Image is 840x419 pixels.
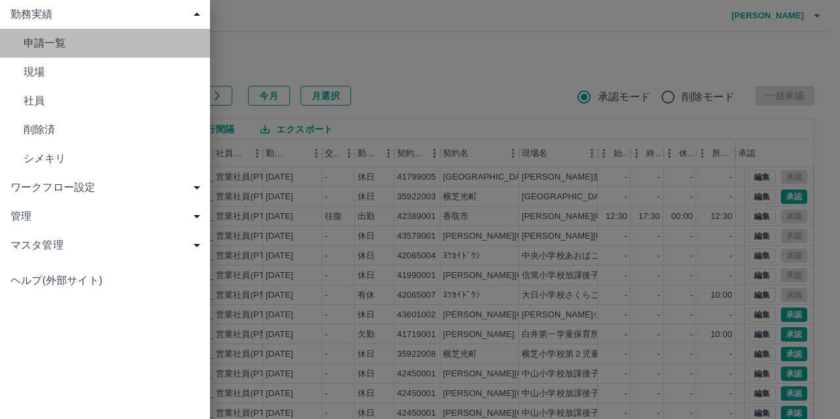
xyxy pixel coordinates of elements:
span: 勤務実績 [10,7,205,22]
span: マスタ管理 [10,237,205,253]
span: 削除済 [24,122,199,138]
span: 管理 [10,209,205,224]
span: ワークフロー設定 [10,180,205,195]
span: ヘルプ(外部サイト) [10,273,199,289]
span: 申請一覧 [24,35,199,51]
span: 社員 [24,93,199,109]
span: 現場 [24,64,199,80]
span: シメキリ [24,151,199,167]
